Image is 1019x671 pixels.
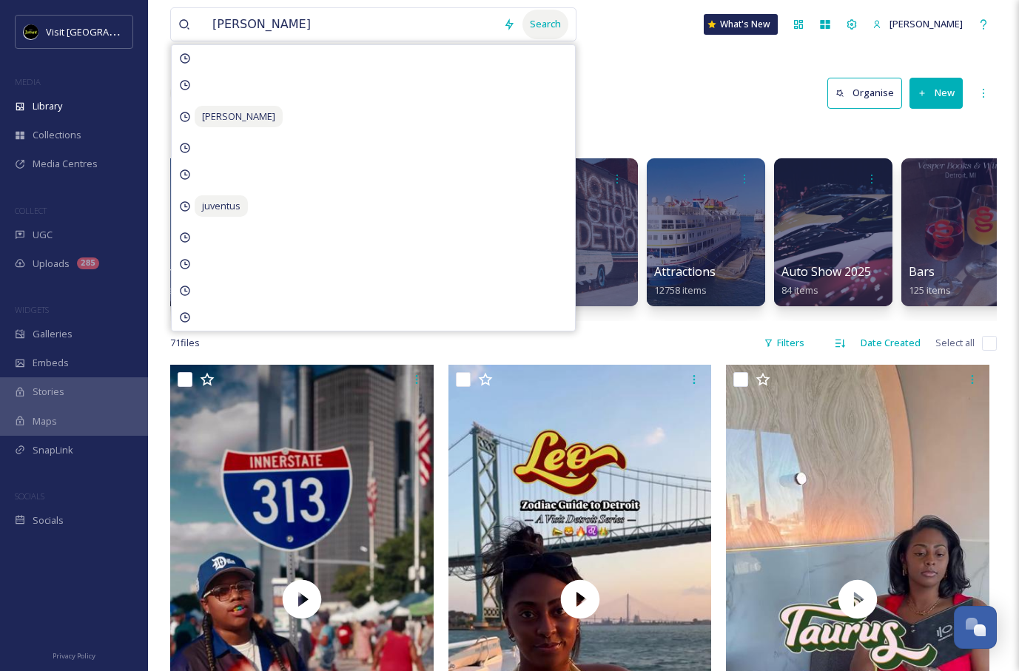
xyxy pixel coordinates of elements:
div: Date Created [853,328,928,357]
a: Organise [827,78,909,108]
span: Bars [909,263,935,280]
span: [PERSON_NAME] [889,17,963,30]
span: Uploads [33,257,70,271]
a: What's New [704,14,778,35]
span: SOCIALS [15,490,44,502]
input: Search your library [205,8,496,41]
span: Maps [33,414,57,428]
span: SnapLink [33,443,73,457]
span: Auto Show 2025 [781,263,871,280]
span: Socials [33,513,64,527]
span: Attractions [654,263,716,280]
div: Filters [756,328,812,357]
span: Collections [33,128,81,142]
span: UGC [33,228,53,242]
a: [PERSON_NAME] [865,10,970,38]
span: Visit [GEOGRAPHIC_DATA] [46,24,161,38]
a: Bars125 items [909,265,951,297]
button: Open Chat [954,606,997,649]
span: [PERSON_NAME] [195,106,283,127]
img: VISIT%20DETROIT%20LOGO%20-%20BLACK%20BACKGROUND.png [24,24,38,39]
button: Organise [827,78,902,108]
button: New [909,78,963,108]
span: WIDGETS [15,304,49,315]
span: Library [33,99,62,113]
span: Galleries [33,327,73,341]
span: Select all [935,336,975,350]
div: Search [522,10,568,38]
a: Privacy Policy [53,646,95,664]
span: Embeds [33,356,69,370]
span: 84 items [781,283,818,297]
span: 125 items [909,283,951,297]
span: MEDIA [15,76,41,87]
span: 12758 items [654,283,707,297]
span: Media Centres [33,157,98,171]
a: Attractions12758 items [654,265,716,297]
span: juventus [195,195,248,217]
a: Auto Show 202584 items [781,265,871,297]
span: 71 file s [170,336,200,350]
span: Stories [33,385,64,399]
div: 285 [77,257,99,269]
span: Privacy Policy [53,651,95,661]
span: COLLECT [15,205,47,216]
